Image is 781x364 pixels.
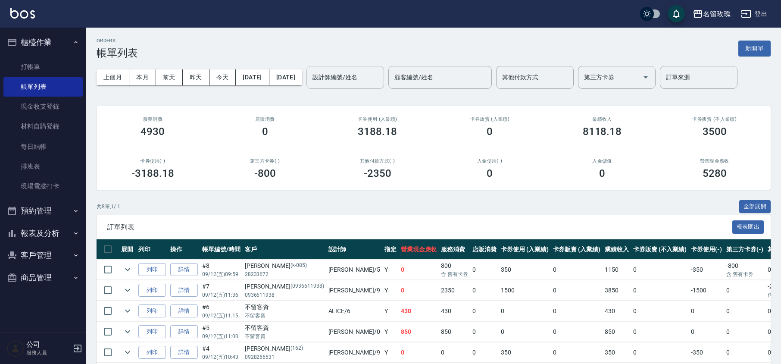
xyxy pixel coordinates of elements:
h3: 0 [599,167,605,179]
button: 前天 [156,69,183,85]
td: Y [382,301,399,321]
h3: 0 [487,167,493,179]
p: 09/12 (五) 11:15 [202,312,241,320]
td: #4 [200,342,243,363]
button: expand row [121,346,134,359]
a: 現場電腦打卡 [3,176,83,196]
td: 0 [631,322,689,342]
img: Logo [10,8,35,19]
td: 0 [724,301,765,321]
button: 客戶管理 [3,244,83,267]
h2: 第三方卡券(-) [219,158,311,164]
button: 列印 [138,325,166,339]
td: 0 [470,301,499,321]
h3: 服務消費 [107,116,199,122]
p: 服務人員 [26,349,70,357]
a: 詳情 [170,284,198,297]
td: #7 [200,280,243,301]
a: 現金收支登錄 [3,97,83,116]
button: 列印 [138,284,166,297]
td: #6 [200,301,243,321]
th: 展開 [119,239,136,260]
th: 卡券販賣 (不入業績) [631,239,689,260]
h3: 8118.18 [583,126,622,138]
h2: 入金儲值 [556,158,648,164]
td: 0 [551,342,603,363]
td: 0 [551,280,603,301]
h3: 3188.18 [358,126,397,138]
h3: -800 [254,167,276,179]
td: 800 [439,260,470,280]
p: (k-085) [291,261,307,270]
p: 0928266531 [245,353,324,361]
td: 350 [603,342,631,363]
p: 0936611938 [245,291,324,299]
button: 上個月 [97,69,129,85]
button: 報表及分析 [3,222,83,245]
button: save [668,5,685,22]
div: [PERSON_NAME] [245,282,324,291]
td: 2350 [439,280,470,301]
th: 卡券販賣 (入業績) [551,239,603,260]
td: 1500 [499,280,551,301]
td: 0 [399,260,439,280]
p: 09/12 (五) 09:59 [202,270,241,278]
td: -350 [689,260,724,280]
p: 09/12 (五) 11:36 [202,291,241,299]
td: 430 [399,301,439,321]
h2: 營業現金應收 [669,158,760,164]
td: 430 [603,301,631,321]
h2: 卡券使用 (入業績) [331,116,423,122]
td: 350 [499,260,551,280]
td: [PERSON_NAME] /9 [326,342,382,363]
p: (162) [291,344,303,353]
a: 詳情 [170,325,198,339]
h2: 卡券使用(-) [107,158,199,164]
h2: 業績收入 [556,116,648,122]
h2: ORDERS [97,38,138,44]
button: 今天 [209,69,236,85]
td: 0 [470,260,499,280]
h3: 4930 [141,126,165,138]
p: 09/12 (五) 11:00 [202,333,241,340]
td: #5 [200,322,243,342]
td: -350 [689,342,724,363]
a: 每日結帳 [3,137,83,157]
span: 訂單列表 [107,223,732,232]
button: expand row [121,325,134,338]
td: 1150 [603,260,631,280]
h3: 0 [487,126,493,138]
h3: 3500 [703,126,727,138]
div: 不留客資 [245,323,324,333]
td: 0 [631,301,689,321]
p: (0936611938) [291,282,324,291]
a: 排班表 [3,157,83,176]
td: 0 [399,342,439,363]
button: 報表匯出 [732,220,764,234]
td: [PERSON_NAME] /5 [326,260,382,280]
h3: 5280 [703,167,727,179]
a: 新開單 [738,44,771,52]
p: 28233672 [245,270,324,278]
button: [DATE] [236,69,269,85]
th: 卡券使用 (入業績) [499,239,551,260]
button: 預約管理 [3,200,83,222]
th: 客戶 [243,239,326,260]
td: 0 [499,322,551,342]
p: 含 舊有卡券 [441,270,468,278]
td: 430 [439,301,470,321]
td: [PERSON_NAME] /0 [326,322,382,342]
td: 850 [399,322,439,342]
td: Y [382,342,399,363]
button: 商品管理 [3,267,83,289]
p: 不留客資 [245,333,324,340]
h3: 帳單列表 [97,47,138,59]
td: -1500 [689,280,724,301]
h3: 0 [262,126,268,138]
td: 0 [399,280,439,301]
td: Y [382,280,399,301]
td: 0 [470,322,499,342]
button: 櫃檯作業 [3,31,83,53]
td: 0 [631,342,689,363]
td: 850 [603,322,631,342]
